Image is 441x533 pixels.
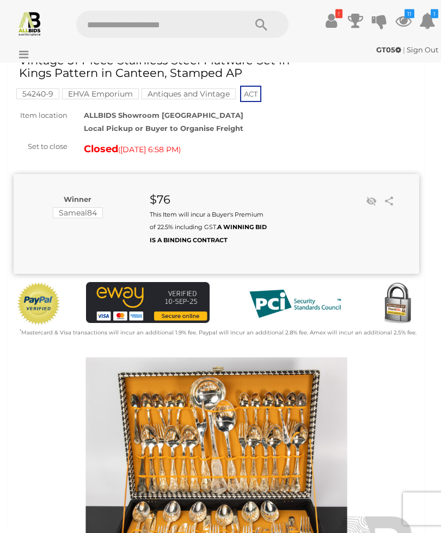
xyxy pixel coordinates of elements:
[5,110,76,122] div: Item location
[62,89,139,100] mark: EHVA Emporium
[120,145,179,155] span: [DATE] 6:58 PM
[17,11,42,37] img: Allbids.com.au
[407,45,438,54] a: Sign Out
[64,195,91,204] b: Winner
[53,208,103,219] mark: Sameal84
[142,90,236,99] a: Antiques and Vintage
[142,89,236,100] mark: Antiques and Vintage
[395,11,412,31] a: 11
[5,141,76,153] div: Set to close
[376,283,419,326] img: Secured by Rapid SSL
[62,90,139,99] a: EHVA Emporium
[16,89,59,100] mark: 54240-9
[323,11,340,31] a: !
[118,146,181,154] span: ( )
[150,193,170,207] strong: $76
[234,11,289,38] button: Search
[376,45,401,54] strong: GT05
[405,9,414,19] i: 11
[84,124,243,133] strong: Local Pickup or Buyer to Organise Freight
[84,143,118,155] strong: Closed
[150,211,267,244] small: This Item will incur a Buyer's Premium of 22.5% including GST.
[86,283,210,324] img: eWAY Payment Gateway
[419,11,436,31] a: 1
[403,45,405,54] span: |
[150,224,267,244] b: A WINNING BID IS A BINDING CONTRACT
[84,111,243,120] strong: ALLBIDS Showroom [GEOGRAPHIC_DATA]
[16,283,61,326] img: Official PayPal Seal
[20,330,416,337] small: Mastercard & Visa transactions will incur an additional 1.9% fee. Paypal will incur an additional...
[16,90,59,99] a: 54240-9
[363,194,379,210] li: Unwatch this item
[431,9,438,19] i: 1
[241,283,350,326] img: PCI DSS compliant
[335,9,342,19] i: !
[240,86,261,103] span: ACT
[376,45,403,54] a: GT05
[19,55,317,80] h1: Vintage 51 Piece Stainless Steel Flatware Set in Kings Pattern in Canteen, Stamped AP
